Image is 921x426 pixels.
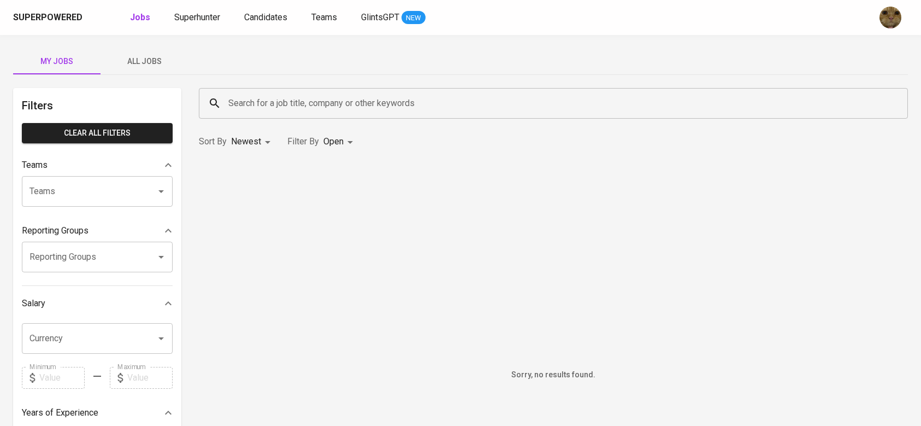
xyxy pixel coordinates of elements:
div: Salary [22,293,173,314]
img: app logo [85,9,99,26]
span: GlintsGPT [361,12,399,22]
b: Jobs [130,12,150,22]
p: Sort By [199,135,227,148]
h6: Filters [22,97,173,114]
input: Value [127,367,173,389]
input: Value [39,367,85,389]
a: Superpoweredapp logo [13,9,99,26]
p: Teams [22,159,48,172]
a: Superhunter [174,11,222,25]
img: ec6c0910-f960-4a00-a8f8-c5744e41279e.jpg [879,7,901,28]
div: Open [323,132,357,152]
img: yH5BAEAAAAALAAAAAABAAEAAAIBRAA7 [471,189,635,353]
span: Superhunter [174,12,220,22]
span: Candidates [244,12,287,22]
p: Years of Experience [22,406,98,419]
span: Clear All filters [31,126,164,140]
div: Reporting Groups [22,220,173,242]
p: Newest [231,135,261,148]
button: Open [153,184,169,199]
span: NEW [402,13,426,24]
span: Open [323,136,344,147]
p: Salary [22,297,45,310]
button: Open [153,331,169,346]
a: Candidates [244,11,290,25]
a: Teams [311,11,339,25]
button: Clear All filters [22,123,173,143]
a: GlintsGPT NEW [361,11,426,25]
div: Teams [22,154,173,176]
div: Newest [231,132,274,152]
h6: Sorry, no results found. [199,369,908,381]
div: Years of Experience [22,402,173,424]
span: My Jobs [20,55,94,68]
span: All Jobs [107,55,181,68]
div: Superpowered [13,11,82,24]
p: Filter By [287,135,319,148]
p: Reporting Groups [22,224,88,237]
a: Jobs [130,11,152,25]
button: Open [153,249,169,265]
span: Teams [311,12,337,22]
